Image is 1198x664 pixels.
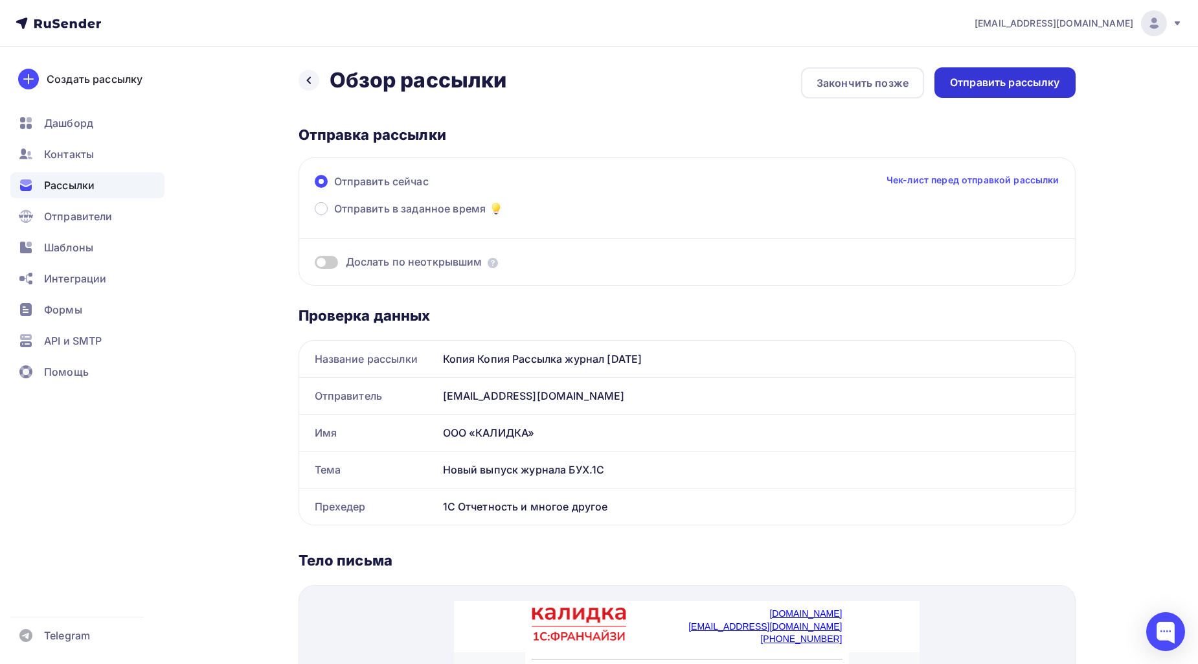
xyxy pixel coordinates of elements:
h2: Обзор рассылки [330,67,507,93]
span: Формы [44,302,82,317]
div: Тело письма [299,551,1076,569]
div: 1С Отчетность и многое другое [438,488,1075,525]
a: Отправители [10,203,164,229]
a: Чек-лист перед отправкой рассылки [887,174,1059,187]
span: Шаблоны [44,240,93,255]
div: [EMAIL_ADDRESS][DOMAIN_NAME] [438,378,1075,414]
span: Отправители [44,209,113,224]
p: Рады сообщить о выходе свежего выпуска журнала БУХ.1С — вашего надежного источника актуальной инф... [78,516,389,566]
span: Рассылки [44,177,95,193]
a: [EMAIL_ADDRESS][DOMAIN_NAME] [234,20,388,30]
span: API и SMTP [44,333,102,349]
div: Создать рассылку [47,71,142,87]
span: Контакты [44,146,94,162]
div: Отправка рассылки [299,126,1076,144]
div: Отправить рассылку [950,75,1060,90]
div: ООО «КАЛИДКА» [438,415,1075,451]
span: Дослать по неоткрывшим [346,255,482,269]
span: Дашборд [44,115,93,131]
div: Новый выпуск журнала БУХ.1С [438,452,1075,488]
a: Дашборд [10,110,164,136]
span: Отправить в заданное время [334,201,486,216]
div: Отправитель [299,378,438,414]
div: Закончить позже [817,75,909,91]
a: [PHONE_NUMBER] [306,32,388,43]
a: Рассылки [10,172,164,198]
div: Проверка данных [299,306,1076,325]
a: Шаблоны [10,235,164,260]
span: Интеграции [44,271,106,286]
span: [EMAIL_ADDRESS][DOMAIN_NAME] [975,17,1133,30]
div: Имя [299,415,438,451]
a: [EMAIL_ADDRESS][DOMAIN_NAME] [975,10,1182,36]
a: Контакты [10,141,164,167]
div: Название рассылки [299,341,438,377]
span: Telegram [44,628,90,643]
a: [DOMAIN_NAME] [315,7,388,17]
div: Прехедер [299,488,438,525]
span: Помощь [44,364,89,380]
a: Формы [10,297,164,323]
span: Отправить сейчас [334,174,429,189]
div: Тема [299,452,438,488]
div: Копия Копия Рассылка журнал [DATE] [438,341,1075,377]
